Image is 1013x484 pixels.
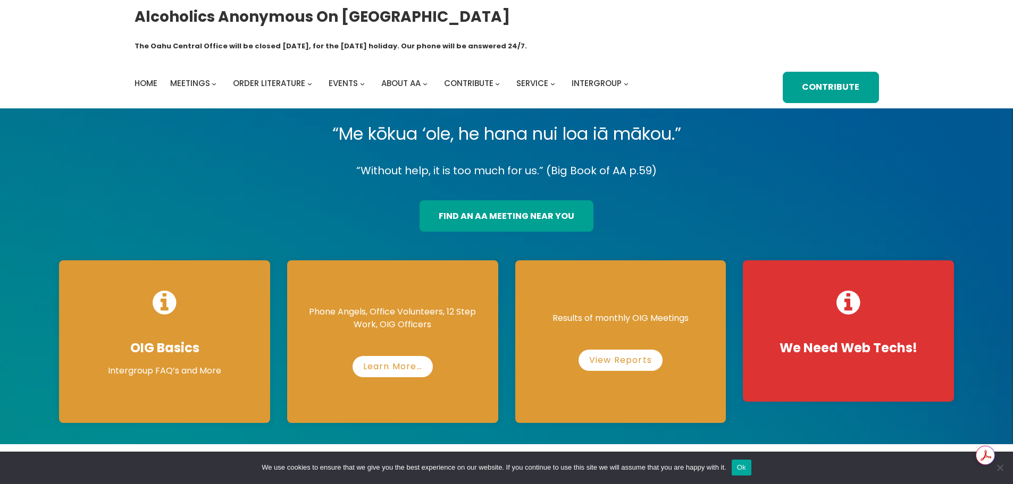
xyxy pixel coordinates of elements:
[572,78,622,89] span: Intergroup
[353,356,433,377] a: Learn More…
[329,78,358,89] span: Events
[170,78,210,89] span: Meetings
[423,81,428,86] button: About AA submenu
[307,81,312,86] button: Order Literature submenu
[526,312,716,325] p: Results of monthly OIG Meetings
[381,78,421,89] span: About AA
[994,462,1005,473] span: No
[444,78,493,89] span: Contribute
[360,81,365,86] button: Events submenu
[262,462,726,473] span: We use cookies to ensure that we give you the best experience on our website. If you continue to ...
[135,76,632,91] nav: Intergroup
[298,305,488,331] p: Phone Angels, Office Volunteers, 12 Step Work, OIG Officers
[579,350,663,371] a: View Reports
[51,162,962,180] p: “Without help, it is too much for us.” (Big Book of AA p.59)
[135,76,157,91] a: Home
[550,81,555,86] button: Service submenu
[572,76,622,91] a: Intergroup
[516,78,548,89] span: Service
[233,78,305,89] span: Order Literature
[135,41,527,52] h1: The Oahu Central Office will be closed [DATE], for the [DATE] holiday. Our phone will be answered...
[754,340,943,356] h4: We Need Web Techs!
[135,78,157,89] span: Home
[329,76,358,91] a: Events
[495,81,500,86] button: Contribute submenu
[381,76,421,91] a: About AA
[732,460,751,475] button: Ok
[624,81,629,86] button: Intergroup submenu
[70,364,259,377] p: Intergroup FAQ’s and More
[212,81,216,86] button: Meetings submenu
[170,76,210,91] a: Meetings
[420,200,593,232] a: find an aa meeting near you
[783,72,878,103] a: Contribute
[135,4,510,30] a: Alcoholics Anonymous on [GEOGRAPHIC_DATA]
[51,119,962,149] p: “Me kōkua ‘ole, he hana nui loa iā mākou.”
[70,340,259,356] h4: OIG Basics
[516,76,548,91] a: Service
[444,76,493,91] a: Contribute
